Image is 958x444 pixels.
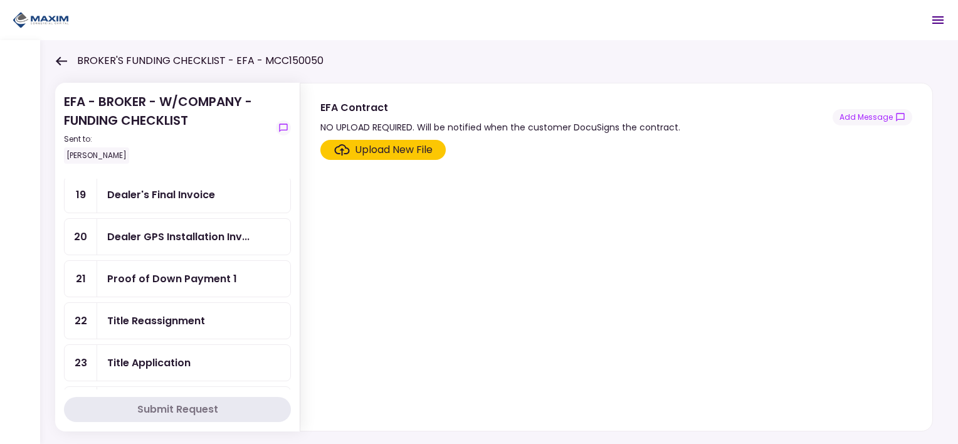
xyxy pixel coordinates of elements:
a: 20Dealer GPS Installation Invoice [64,218,291,255]
button: Open menu [923,5,953,35]
div: Upload New File [355,142,433,157]
div: Proof of Down Payment 1 [107,271,237,287]
div: 19 [65,177,97,213]
div: 22 [65,303,97,339]
div: Title Reassignment [107,313,205,329]
div: [PERSON_NAME] [64,147,129,164]
div: Sent to: [64,134,271,145]
a: 24Title Guarantee [64,386,291,423]
span: Click here to upload the required document [320,140,446,160]
button: show-messages [833,109,912,125]
img: Partner icon [13,11,69,29]
div: NO UPLOAD REQUIRED. Will be notified when the customer DocuSigns the contract. [320,120,680,135]
div: 21 [65,261,97,297]
div: EFA - BROKER - W/COMPANY - FUNDING CHECKLIST [64,92,271,164]
div: Dealer GPS Installation Invoice [107,229,250,245]
h1: BROKER'S FUNDING CHECKLIST - EFA - MCC150050 [77,53,324,68]
div: Submit Request [137,402,218,417]
div: 23 [65,345,97,381]
button: show-messages [276,120,291,135]
div: 24 [65,387,97,423]
a: 23Title Application [64,344,291,381]
button: Submit Request [64,397,291,422]
div: Dealer's Final Invoice [107,187,215,203]
a: 21Proof of Down Payment 1 [64,260,291,297]
a: 19Dealer's Final Invoice [64,176,291,213]
a: 22Title Reassignment [64,302,291,339]
div: EFA ContractNO UPLOAD REQUIRED. Will be notified when the customer DocuSigns the contract.show-me... [300,83,933,431]
div: EFA Contract [320,100,680,115]
div: Title Application [107,355,191,371]
div: 20 [65,219,97,255]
